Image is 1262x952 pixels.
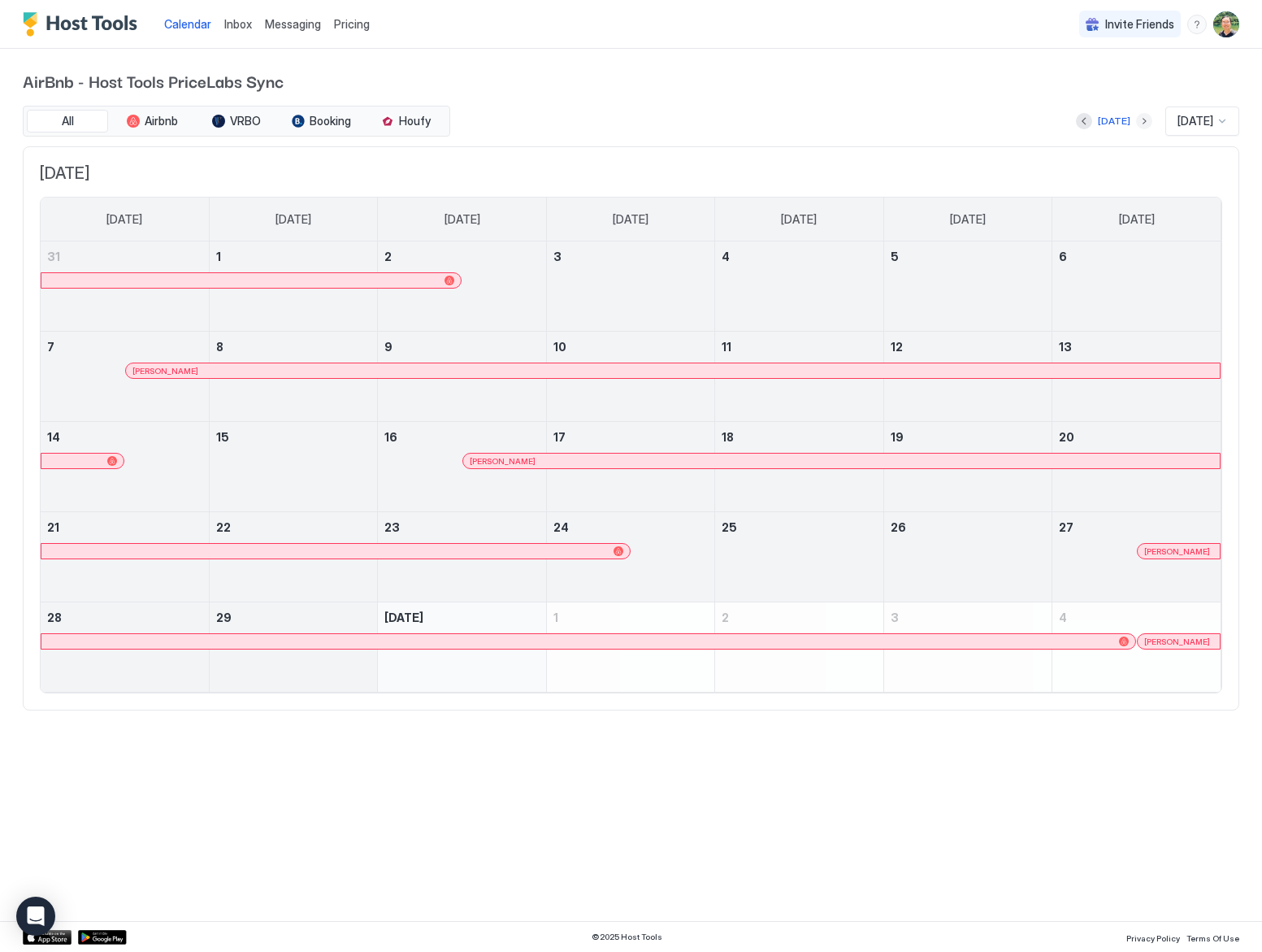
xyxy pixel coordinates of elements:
[715,332,883,362] a: September 11, 2025
[41,241,209,332] td: August 31, 2025
[334,17,370,32] span: Pricing
[1098,114,1130,128] div: [DATE]
[23,106,450,137] div: tab-group
[1144,637,1213,647] div: [PERSON_NAME]
[722,430,734,444] span: 18
[765,198,833,241] a: Thursday
[715,512,883,602] td: September 25, 2025
[209,332,377,422] td: September 8, 2025
[470,456,536,467] span: [PERSON_NAME]
[546,332,714,422] td: September 10, 2025
[23,68,1239,93] span: AirBnb - Host Tools PriceLabs Sync
[78,930,127,945] div: Google Play Store
[596,198,665,241] a: Wednesday
[210,241,377,272] a: September 1, 2025
[891,340,903,354] span: 12
[445,212,480,227] span: [DATE]
[547,422,714,452] a: September 17, 2025
[230,114,261,128] span: VRBO
[209,512,377,602] td: September 22, 2025
[210,332,377,362] a: September 8, 2025
[47,250,60,263] span: 31
[883,512,1052,602] td: September 26, 2025
[216,430,229,444] span: 15
[1186,928,1239,945] a: Terms Of Use
[132,366,198,376] span: [PERSON_NAME]
[310,114,351,128] span: Booking
[209,602,377,693] td: September 29, 2025
[1052,512,1221,542] a: September 27, 2025
[883,241,1052,332] td: September 5, 2025
[715,422,883,512] td: September 18, 2025
[27,110,108,133] button: All
[378,422,545,452] a: September 16, 2025
[1126,928,1180,945] a: Privacy Policy
[1187,15,1207,34] div: menu
[1059,250,1067,263] span: 6
[265,15,321,33] a: Messaging
[196,110,277,133] button: VRBO
[23,12,145,37] a: Host Tools Logo
[547,241,714,272] a: September 3, 2025
[216,250,221,263] span: 1
[265,17,321,31] span: Messaging
[384,430,397,444] span: 16
[47,430,60,444] span: 14
[883,332,1052,422] td: September 12, 2025
[111,110,193,133] button: Airbnb
[164,15,211,33] a: Calendar
[1052,422,1221,512] td: September 20, 2025
[428,198,497,241] a: Tuesday
[384,250,392,263] span: 2
[399,114,431,128] span: Houfy
[1076,113,1092,129] button: Previous month
[216,520,231,534] span: 22
[1144,546,1210,557] span: [PERSON_NAME]
[1059,430,1074,444] span: 20
[378,332,545,362] a: September 9, 2025
[715,512,883,542] a: September 25, 2025
[47,340,54,354] span: 7
[384,520,400,534] span: 23
[106,212,142,227] span: [DATE]
[884,422,1052,452] a: September 19, 2025
[715,602,883,693] td: October 2, 2025
[378,422,546,512] td: September 16, 2025
[210,422,377,452] a: September 15, 2025
[41,602,209,632] a: September 28, 2025
[884,602,1052,632] a: October 3, 2025
[1052,602,1221,632] a: October 4, 2025
[1136,113,1152,129] button: Next month
[546,422,714,512] td: September 17, 2025
[722,250,730,263] span: 4
[1052,422,1221,452] a: September 20, 2025
[884,332,1052,362] a: September 12, 2025
[950,212,986,227] span: [DATE]
[1052,332,1221,362] a: September 13, 2025
[224,15,252,33] a: Inbox
[41,422,209,452] a: September 14, 2025
[378,332,546,422] td: September 9, 2025
[23,930,72,945] a: App Store
[553,611,558,624] span: 1
[365,110,446,133] button: Houfy
[547,602,714,632] a: October 1, 2025
[41,512,209,602] td: September 21, 2025
[378,512,545,542] a: September 23, 2025
[715,422,883,452] a: September 18, 2025
[40,163,1222,184] span: [DATE]
[891,520,906,534] span: 26
[884,241,1052,272] a: September 5, 2025
[275,212,311,227] span: [DATE]
[613,212,648,227] span: [DATE]
[1059,520,1073,534] span: 27
[210,512,377,542] a: September 22, 2025
[553,520,569,534] span: 24
[592,932,662,942] span: © 2025 Host Tools
[209,422,377,512] td: September 15, 2025
[224,17,252,31] span: Inbox
[378,512,546,602] td: September 23, 2025
[1103,198,1171,241] a: Saturday
[1144,546,1213,557] div: [PERSON_NAME]
[378,602,546,693] td: September 30, 2025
